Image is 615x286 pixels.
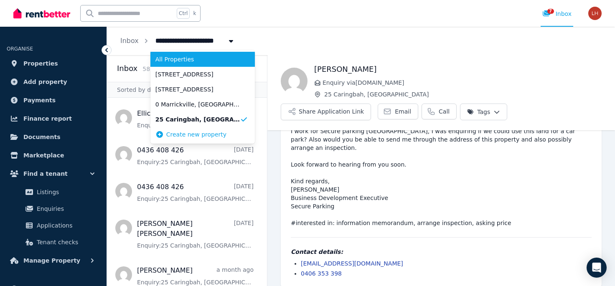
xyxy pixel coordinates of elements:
[301,270,342,277] a: 0406 353 398
[155,100,240,109] span: 0 Marrickville, [GEOGRAPHIC_DATA]
[166,130,226,139] span: Create new property
[422,104,457,119] a: Call
[10,217,97,234] a: Applications
[177,8,190,19] span: Ctrl
[7,55,100,72] a: Properties
[7,129,100,145] a: Documents
[107,82,267,98] div: Sorted by date
[323,78,602,87] span: Enquiry via [DOMAIN_NAME]
[281,104,371,120] button: Share Application Link
[439,107,450,116] span: Call
[23,132,61,142] span: Documents
[7,73,100,90] a: Add property
[10,234,97,251] a: Tenant checks
[542,10,572,18] div: Inbox
[378,104,418,119] a: Email
[7,147,100,164] a: Marketplace
[547,9,554,14] span: 7
[587,258,607,278] div: Open Intercom Messenger
[460,104,507,120] button: Tags
[23,169,68,179] span: Find a tenant
[155,85,240,94] span: [STREET_ADDRESS]
[23,58,58,68] span: Properties
[142,66,179,72] span: 58 message s
[137,219,254,250] a: [PERSON_NAME] [PERSON_NAME][DATE]Enquiry:25 Caringbah, [GEOGRAPHIC_DATA].
[137,145,254,166] a: 0436 408 426[DATE]Enquiry:25 Caringbah, [GEOGRAPHIC_DATA].
[7,252,100,269] button: Manage Property
[193,10,196,17] span: k
[10,184,97,200] a: Listings
[291,110,592,227] pre: Hi there, I work for Secure parking [GEOGRAPHIC_DATA], I was enquiring if we could use this land ...
[324,90,602,99] span: 25 Caringbah, [GEOGRAPHIC_DATA]
[588,7,602,20] img: LINDA HAMAMDJIAN
[10,200,97,217] a: Enquiries
[7,46,33,52] span: ORGANISE
[314,63,602,75] h1: [PERSON_NAME]
[23,114,72,124] span: Finance report
[23,256,80,266] span: Manage Property
[117,63,137,74] h2: Inbox
[395,107,411,116] span: Email
[137,182,254,203] a: 0436 408 426[DATE]Enquiry:25 Caringbah, [GEOGRAPHIC_DATA].
[155,55,240,63] span: All Properties
[23,95,56,105] span: Payments
[37,220,93,230] span: Applications
[155,115,240,124] span: 25 Caringbah, [GEOGRAPHIC_DATA]
[37,187,93,197] span: Listings
[23,150,64,160] span: Marketplace
[467,108,490,116] span: Tags
[7,110,100,127] a: Finance report
[23,77,67,87] span: Add property
[7,92,100,109] a: Payments
[155,70,240,78] span: [STREET_ADDRESS]
[281,68,307,94] img: Alexander Nyssen
[120,37,139,45] a: Inbox
[301,260,403,267] a: [EMAIL_ADDRESS][DOMAIN_NAME]
[137,109,254,129] a: Ellice[DATE]Enquiry:25 Caringbah, [GEOGRAPHIC_DATA].
[107,27,249,55] nav: Breadcrumb
[37,237,93,247] span: Tenant checks
[37,204,93,214] span: Enquiries
[7,165,100,182] button: Find a tenant
[13,7,70,20] img: RentBetter
[291,248,592,256] h4: Contact details:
